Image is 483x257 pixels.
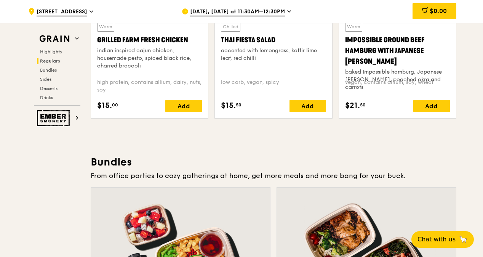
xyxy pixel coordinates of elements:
div: Thai Fiesta Salad [221,35,326,45]
span: 50 [360,102,366,108]
img: Grain web logo [37,32,72,46]
div: low carb, vegan, spicy [221,79,326,94]
div: Add [413,100,450,112]
div: Impossible Ground Beef Hamburg with Japanese [PERSON_NAME] [345,35,450,67]
span: 🦙 [459,235,468,244]
span: 00 [112,102,118,108]
span: Regulars [40,58,60,64]
h3: Bundles [91,155,456,169]
span: $21. [345,100,360,111]
div: Add [289,100,326,112]
span: Bundles [40,67,57,73]
div: Warm [97,22,114,32]
div: Warm [345,22,362,32]
span: Chat with us [417,235,456,244]
div: Add [165,100,202,112]
span: $15. [221,100,236,111]
div: Grilled Farm Fresh Chicken [97,35,202,45]
span: Highlights [40,49,62,55]
div: From office parties to cozy gatherings at home, get more meals and more bang for your buck. [91,170,456,181]
div: high protein, contains allium, dairy, nuts, soy [97,79,202,94]
span: $15. [97,100,112,111]
span: 50 [236,102,241,108]
div: Chilled [221,22,240,32]
div: vegan, contains allium, soy, wheat [345,79,450,94]
span: $0.00 [430,7,447,14]
img: Ember Smokery web logo [37,110,72,126]
span: Sides [40,77,51,82]
div: accented with lemongrass, kaffir lime leaf, red chilli [221,47,326,62]
span: Drinks [40,95,53,100]
span: [STREET_ADDRESS] [37,8,87,16]
button: Chat with us🦙 [411,231,474,248]
span: [DATE], [DATE] at 11:30AM–12:30PM [190,8,285,16]
div: baked Impossible hamburg, Japanese [PERSON_NAME], poached okra and carrots [345,68,450,91]
div: indian inspired cajun chicken, housemade pesto, spiced black rice, charred broccoli [97,47,202,70]
span: Desserts [40,86,58,91]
